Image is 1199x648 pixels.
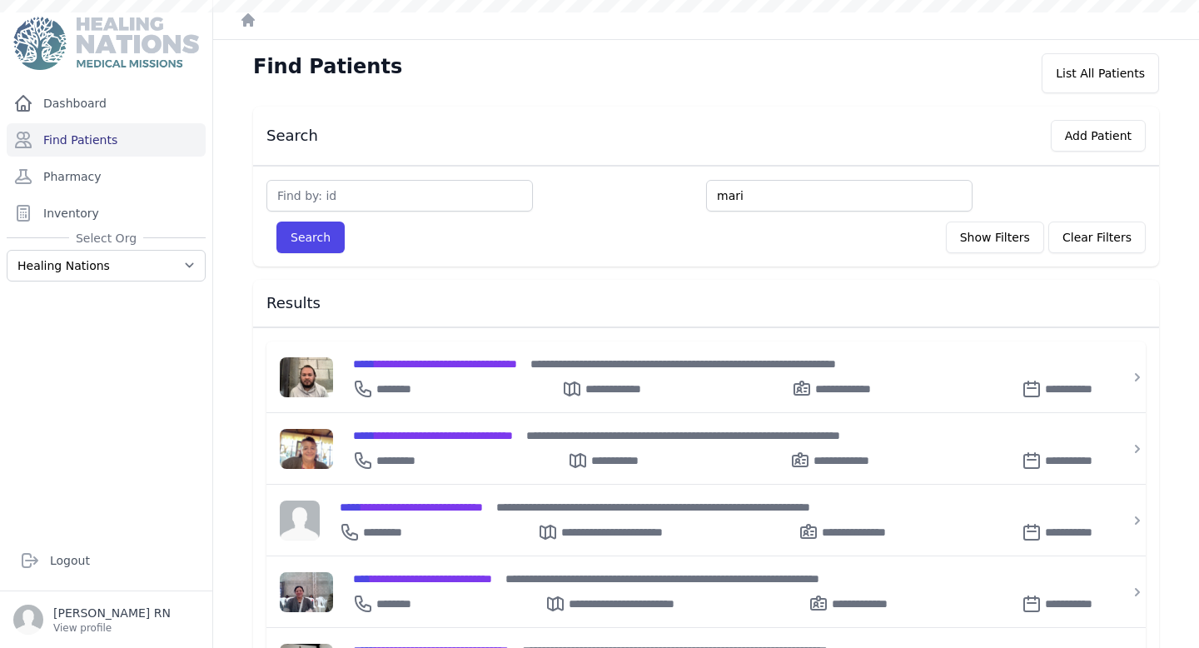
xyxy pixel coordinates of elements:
[53,621,171,635] p: View profile
[7,160,206,193] a: Pharmacy
[69,230,143,247] span: Select Org
[1051,120,1146,152] button: Add Patient
[276,222,345,253] button: Search
[280,357,333,397] img: AAAAJXRFWHRkYXRlOm1vZGlmeQAyMDI0LTAyLTI3VDE2OjU4OjA5KzAwOjAwtuO0wwAAAABJRU5ErkJggg==
[266,126,318,146] h3: Search
[7,87,206,120] a: Dashboard
[13,544,199,577] a: Logout
[13,605,199,635] a: [PERSON_NAME] RN View profile
[1048,222,1146,253] button: Clear Filters
[280,429,333,469] img: fvH3HnreMCVEaEMejTjvwEMq9octsUl8AAAACV0RVh0ZGF0ZTpjcmVhdGUAMjAyMy0xMi0xOVQxNjo1MTo0MCswMDowMFnfxL...
[946,222,1044,253] button: Show Filters
[13,17,198,70] img: Medical Missions EMR
[266,293,1146,313] h3: Results
[7,197,206,230] a: Inventory
[253,53,402,80] h1: Find Patients
[7,123,206,157] a: Find Patients
[280,572,333,612] img: ZrzjbAcN3TXD2h394lhzgCYp5GXrxnECo3zmNoq+P8DcYupV1B3BKgAAAAldEVYdGRhdGU6Y3JlYXRlADIwMjQtMDItMjNUMT...
[706,180,973,212] input: Search by: name, government id or phone
[266,180,533,212] input: Find by: id
[280,501,320,541] img: person-242608b1a05df3501eefc295dc1bc67a.jpg
[53,605,171,621] p: [PERSON_NAME] RN
[1042,53,1159,93] div: List All Patients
